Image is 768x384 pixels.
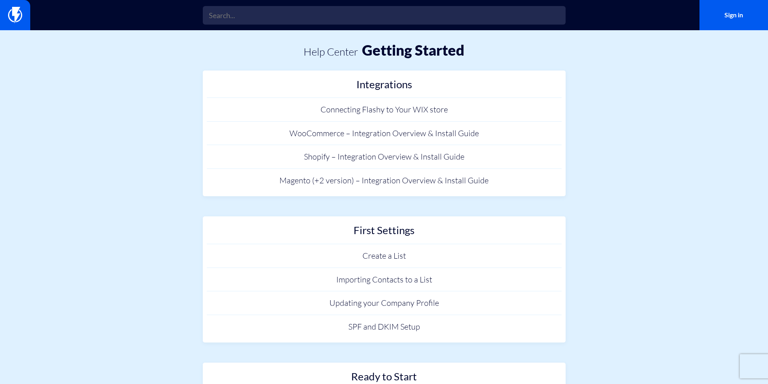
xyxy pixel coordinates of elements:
[211,224,558,240] h2: First Settings
[207,244,562,268] a: Create a List
[207,169,562,193] a: Magento (+2 version) – Integration Overview & Install Guide
[207,75,562,98] a: Integrations
[207,220,562,244] a: First Settings
[207,315,562,339] a: SPF and DKIM Setup
[211,79,558,94] h2: Integrations
[207,291,562,315] a: Updating your Company Profile
[304,45,358,58] a: Help center
[207,122,562,145] a: WooCommerce – Integration Overview & Install Guide
[362,42,464,58] h1: Getting Started
[203,6,566,25] input: Search...
[207,145,562,169] a: Shopify – Integration Overview & Install Guide
[207,268,562,292] a: Importing Contacts to a List
[207,98,562,122] a: Connecting Flashy to Your WIX store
